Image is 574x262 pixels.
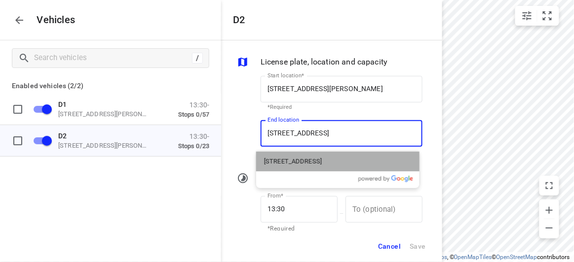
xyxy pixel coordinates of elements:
[58,110,157,118] p: [STREET_ADDRESS][PERSON_NAME]
[28,99,52,118] span: Disable
[178,132,209,140] p: 13:30-
[29,14,76,26] p: Vehicles
[178,110,209,118] p: Stops 0/57
[497,254,537,261] a: OpenStreetMap
[192,53,203,64] div: /
[237,56,422,70] div: License plate, location and capacity
[378,240,401,253] span: Cancel
[374,236,405,257] button: Cancel
[358,175,414,182] img: Powered by Google
[237,172,422,186] div: Drivers’ working hours
[34,50,192,65] input: Search vehicles
[58,131,67,139] span: D2
[58,100,67,108] span: D1
[359,254,570,261] li: © 2025 , © , © © contributors
[268,104,416,110] p: *Required
[454,254,492,261] a: OpenMapTiles
[28,131,52,150] span: Disable
[268,224,331,234] p: *Required
[261,56,387,68] p: License plate, location and capacity
[178,100,209,108] p: 13:30-
[233,14,245,26] h5: D2
[58,141,157,149] p: [STREET_ADDRESS][PERSON_NAME]
[338,210,345,217] p: —
[264,157,322,166] p: [STREET_ADDRESS]
[178,142,209,150] p: Stops 0/23
[515,6,559,26] div: small contained button group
